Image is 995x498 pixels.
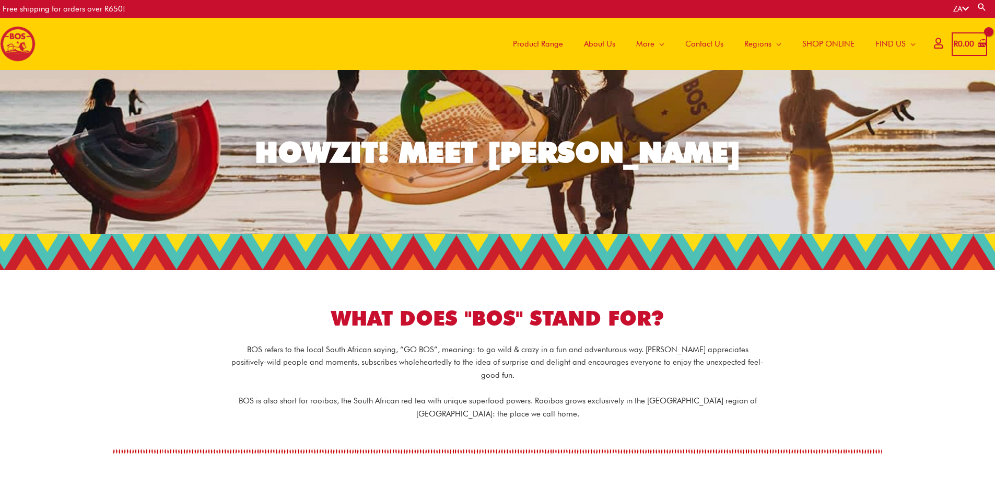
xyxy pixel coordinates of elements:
a: ZA [953,4,969,14]
span: SHOP ONLINE [802,28,854,60]
a: Contact Us [675,18,734,70]
nav: Site Navigation [495,18,926,70]
a: Search button [977,2,987,12]
span: About Us [584,28,615,60]
a: View Shopping Cart, empty [952,32,987,56]
p: BOS refers to the local South African saying, “GO BOS”, meaning: to go wild & crazy in a fun and ... [231,343,764,382]
span: FIND US [875,28,906,60]
span: More [636,28,654,60]
a: Regions [734,18,792,70]
a: More [626,18,675,70]
span: Product Range [513,28,563,60]
a: Product Range [502,18,573,70]
div: HOWZIT! MEET [PERSON_NAME] [255,138,741,167]
p: BOS is also short for rooibos, the South African red tea with unique superfood powers. Rooibos gr... [231,395,764,421]
a: About Us [573,18,626,70]
h1: WHAT DOES "BOS" STAND FOR? [205,304,790,333]
bdi: 0.00 [954,39,974,49]
a: SHOP ONLINE [792,18,865,70]
span: R [954,39,958,49]
span: Regions [744,28,771,60]
span: Contact Us [685,28,723,60]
